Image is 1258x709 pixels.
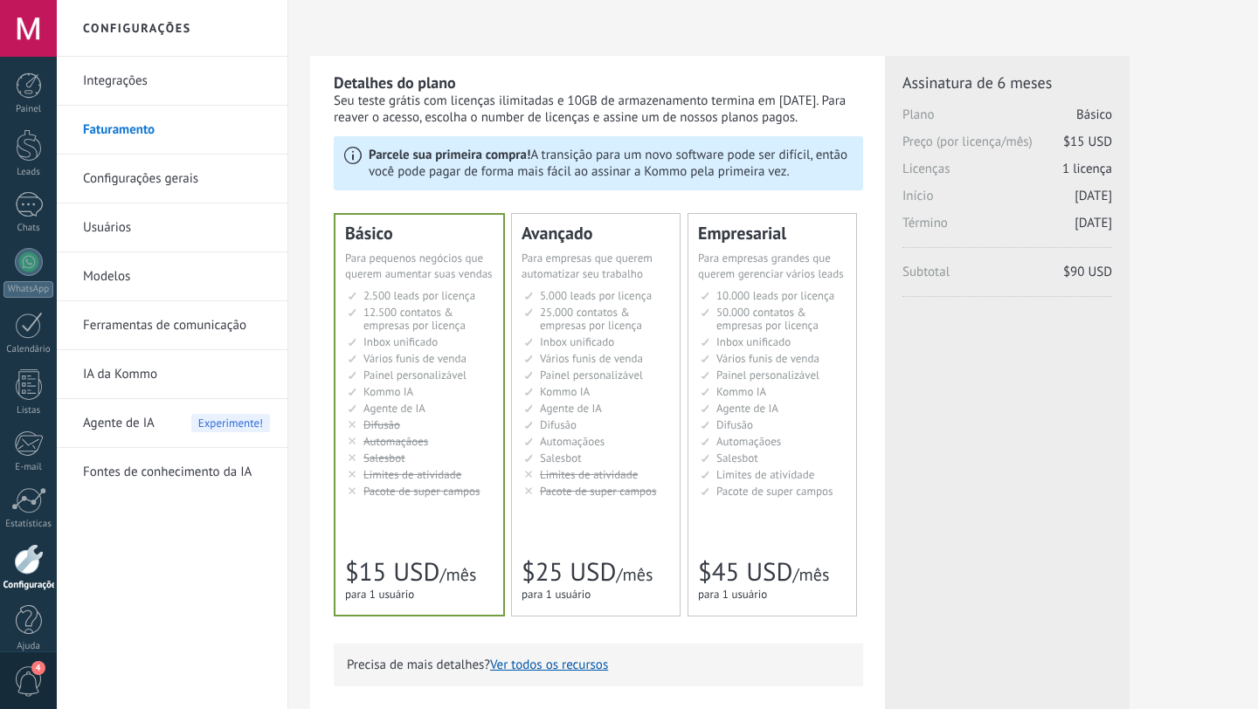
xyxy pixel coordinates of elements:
span: [DATE] [1075,188,1112,204]
li: Agente de IA [57,399,287,448]
span: Difusão [716,417,753,432]
span: Início [902,188,1112,215]
span: 5.000 leads por licença [540,288,652,303]
span: Plano [902,107,1112,134]
span: Limites de atividade [540,467,638,482]
span: 12.500 contatos & empresas por licença [363,305,466,333]
div: Ajuda [3,641,54,652]
span: Kommo IA [716,384,766,399]
a: IA da Kommo [83,350,270,399]
div: Configurações [3,580,54,591]
span: $15 USD [1063,134,1112,150]
span: Automaçãoes [716,434,781,449]
li: Modelos [57,252,287,301]
span: $45 USD [698,555,792,589]
span: Pacote de super campos [540,484,657,499]
span: Automaçãoes [540,434,605,449]
b: Parcele sua primeira compra! [369,147,530,163]
span: /mês [439,563,476,586]
span: Agente de IA [363,401,425,416]
b: Detalhes do plano [334,72,456,93]
a: Usuários [83,203,270,252]
span: Inbox unificado [716,334,791,349]
span: Vários funis de venda [716,351,819,366]
div: Básico [345,224,494,242]
a: Integrações [83,57,270,106]
span: Agente de IA [83,399,155,448]
span: Salesbot [363,451,405,465]
span: Painel personalizável [540,368,643,382]
span: Automaçãoes [363,434,428,449]
span: Para empresas grandes que querem gerenciar vários leads [698,251,844,281]
span: $90 USD [1063,264,1112,280]
button: Ver todos os recursos [490,657,608,673]
span: Inbox unificado [363,334,438,349]
span: Vários funis de venda [540,351,643,366]
a: Faturamento [83,106,270,155]
span: Licenças [902,161,1112,188]
li: Configurações gerais [57,155,287,203]
span: Kommo IA [363,384,413,399]
span: /mês [792,563,829,586]
span: Inbox unificado [540,334,614,349]
span: Limites de atividade [716,467,814,482]
li: Ferramentas de comunicação [57,301,287,350]
div: Seu teste grátis com licenças ilimitadas e 10GB de armazenamento termina em [DATE]. Para reaver o... [334,93,863,126]
span: $15 USD [345,555,439,589]
span: para 1 usuário [698,587,767,602]
p: A transição para um novo software pode ser difícil, então você pode pagar de forma mais fácil ao ... [369,147,853,180]
span: Painel personalizável [716,368,819,382]
span: 25.000 contatos & empresas por licença [540,305,642,333]
span: Término [902,215,1112,242]
li: Integrações [57,57,287,106]
a: Ferramentas de comunicação [83,301,270,350]
span: Para pequenos negócios que querem aumentar suas vendas [345,251,493,281]
div: E-mail [3,462,54,473]
li: Faturamento [57,106,287,155]
span: Pacote de super campos [716,484,833,499]
span: Assinatura de 6 meses [902,72,1112,93]
span: Pacote de super campos [363,484,480,499]
span: para 1 usuário [345,587,414,602]
span: Experimente! [191,414,270,432]
span: Painel personalizável [363,368,467,382]
span: 10.000 leads por licença [716,288,834,303]
span: Agente de IA [540,401,602,416]
span: Básico [1076,107,1112,123]
span: Preço (por licença/mês) [902,134,1112,161]
a: Modelos [83,252,270,301]
span: /mês [616,563,653,586]
a: Configurações gerais [83,155,270,203]
li: Usuários [57,203,287,252]
span: Subtotal [902,264,1112,291]
span: 2.500 leads por licença [363,288,475,303]
span: 4 [31,661,45,675]
span: [DATE] [1075,215,1112,231]
div: Leads [3,167,54,178]
span: para 1 usuário [522,587,591,602]
a: Fontes de conhecimento da IA [83,448,270,497]
div: WhatsApp [3,281,53,298]
span: Vários funis de venda [363,351,467,366]
span: 50.000 contatos & empresas por licença [716,305,819,333]
span: Difusão [363,417,400,432]
div: Avançado [522,224,670,242]
span: Agente de IA [716,401,778,416]
a: Agente de IA Experimente! [83,399,270,448]
div: Empresarial [698,224,847,242]
span: Salesbot [540,451,582,465]
span: Kommo IA [540,384,590,399]
span: Salesbot [716,451,758,465]
div: Listas [3,405,54,416]
p: Precisa de mais detalhes? [347,657,850,673]
span: $25 USD [522,555,616,589]
div: Calendário [3,344,54,355]
li: Fontes de conhecimento da IA [57,448,287,496]
span: Difusão [540,417,577,432]
span: 1 licença [1062,161,1112,177]
span: Limites de atividade [363,467,461,482]
li: IA da Kommo [57,350,287,399]
span: Para empresas que querem automatizar seu trabalho [522,251,653,281]
div: Estatísticas [3,519,54,530]
div: Painel [3,104,54,115]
